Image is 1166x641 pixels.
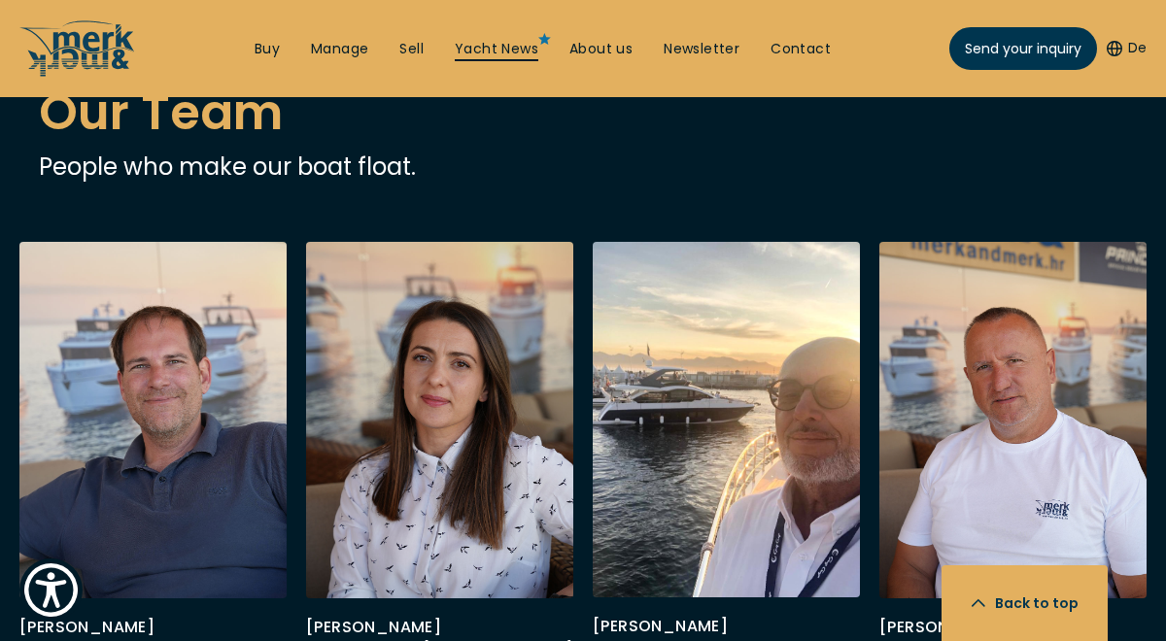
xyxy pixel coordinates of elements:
[879,618,1147,637] div: [PERSON_NAME]
[311,40,368,59] a: Manage
[965,39,1081,59] span: Send your inquiry
[569,40,633,59] a: About us
[19,558,83,622] button: Show Accessibility Preferences
[593,617,860,636] div: [PERSON_NAME]
[455,40,538,59] a: Yacht News
[255,40,280,59] a: Buy
[942,565,1108,641] button: Back to top
[771,40,831,59] a: Contact
[399,40,424,59] a: Sell
[1107,39,1147,58] button: De
[39,76,1127,150] h2: Our Team
[306,618,573,637] div: [PERSON_NAME]
[39,150,1127,184] p: People who make our boat float.
[19,61,136,84] a: /
[664,40,739,59] a: Newsletter
[19,618,287,637] div: [PERSON_NAME]
[949,27,1097,70] a: Send your inquiry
